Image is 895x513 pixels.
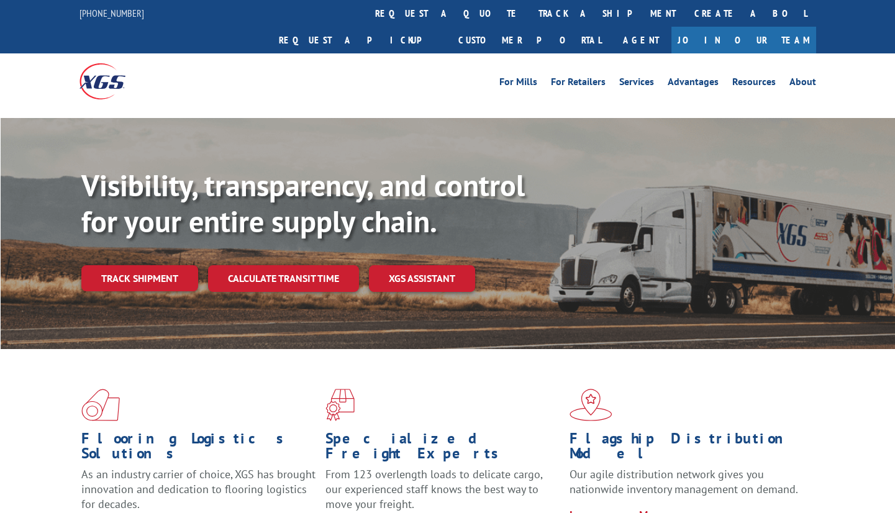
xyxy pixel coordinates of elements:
[499,77,537,91] a: For Mills
[619,77,654,91] a: Services
[611,27,671,53] a: Agent
[81,166,525,240] b: Visibility, transparency, and control for your entire supply chain.
[449,27,611,53] a: Customer Portal
[81,431,316,467] h1: Flooring Logistics Solutions
[81,265,198,291] a: Track shipment
[81,467,316,511] span: As an industry carrier of choice, XGS has brought innovation and dedication to flooring logistics...
[671,27,816,53] a: Join Our Team
[551,77,606,91] a: For Retailers
[570,431,804,467] h1: Flagship Distribution Model
[80,7,144,19] a: [PHONE_NUMBER]
[81,389,120,421] img: xgs-icon-total-supply-chain-intelligence-red
[789,77,816,91] a: About
[668,77,719,91] a: Advantages
[208,265,359,292] a: Calculate transit time
[570,389,612,421] img: xgs-icon-flagship-distribution-model-red
[570,467,798,496] span: Our agile distribution network gives you nationwide inventory management on demand.
[270,27,449,53] a: Request a pickup
[732,77,776,91] a: Resources
[325,389,355,421] img: xgs-icon-focused-on-flooring-red
[369,265,475,292] a: XGS ASSISTANT
[325,431,560,467] h1: Specialized Freight Experts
